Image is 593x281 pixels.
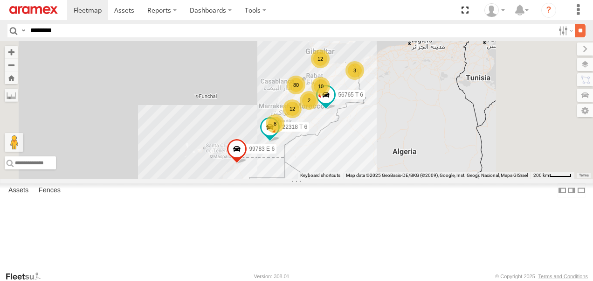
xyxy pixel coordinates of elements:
div: 2 [300,91,318,110]
label: Search Query [20,24,27,37]
div: Hicham Abourifa [481,3,508,17]
img: aramex-logo.svg [9,6,58,14]
div: Version: 308.01 [254,274,290,279]
div: 12 [311,49,330,68]
label: Dock Summary Table to the Right [567,183,576,197]
span: 22318 T 6 [282,123,307,130]
label: Map Settings [577,104,593,117]
label: Fences [34,184,65,197]
div: © Copyright 2025 - [495,274,588,279]
button: Zoom in [5,46,18,58]
button: Drag Pegman onto the map to open Street View [5,133,23,152]
span: 200 km [533,173,549,178]
div: 80 [287,76,305,94]
span: Map data ©2025 GeoBasis-DE/BKG (©2009), Google, Inst. Geogr. Nacional, Mapa GISrael [346,173,528,178]
a: Terms and Conditions [538,274,588,279]
span: 56765 T 6 [338,91,363,98]
label: Search Filter Options [555,24,575,37]
button: Zoom Home [5,71,18,84]
label: Assets [4,184,33,197]
div: 10 [311,77,330,96]
a: Terms (opens in new tab) [579,174,589,177]
i: ? [541,3,556,18]
label: Dock Summary Table to the Left [558,183,567,197]
div: 3 [345,61,364,80]
div: 8 [266,114,284,133]
div: 12 [283,99,302,118]
label: Hide Summary Table [577,183,586,197]
label: Measure [5,89,18,102]
a: Visit our Website [5,272,48,281]
button: Keyboard shortcuts [300,172,340,179]
button: Zoom out [5,58,18,71]
button: Map Scale: 200 km per 44 pixels [531,172,574,179]
span: 99783 E 6 [249,146,275,152]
